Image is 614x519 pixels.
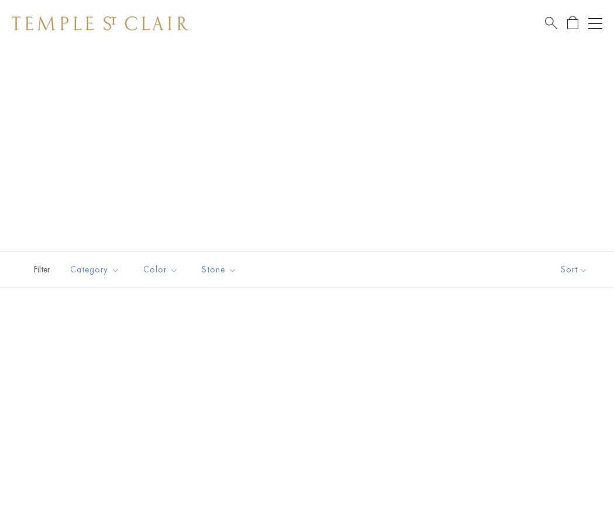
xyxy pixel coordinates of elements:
[61,257,129,283] button: Category
[196,262,246,277] span: Stone
[567,16,578,30] a: Open Shopping Bag
[64,262,129,277] span: Category
[588,16,602,30] button: Open navigation
[545,16,557,30] a: Search
[12,16,188,30] img: Temple St. Clair
[193,257,246,283] button: Stone
[137,262,187,277] span: Color
[134,257,187,283] button: Color
[534,252,614,288] button: Show sort by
